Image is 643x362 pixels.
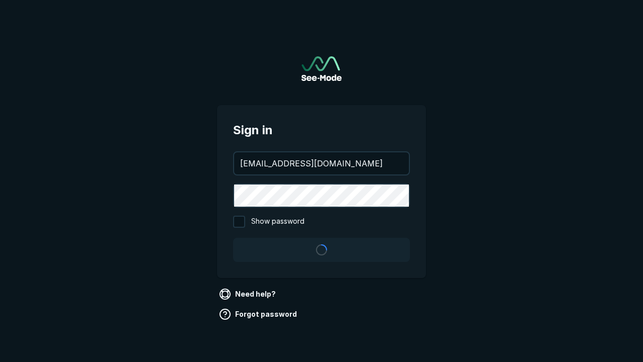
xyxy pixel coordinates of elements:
input: your@email.com [234,152,409,174]
span: Show password [251,216,304,228]
a: Need help? [217,286,280,302]
span: Sign in [233,121,410,139]
img: See-Mode Logo [301,56,342,81]
a: Go to sign in [301,56,342,81]
a: Forgot password [217,306,301,322]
